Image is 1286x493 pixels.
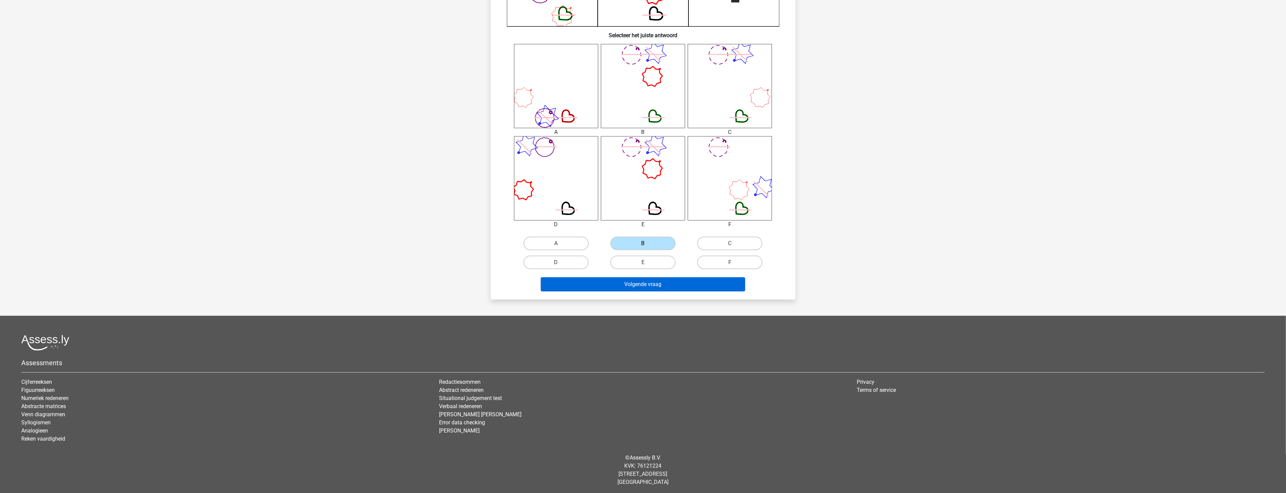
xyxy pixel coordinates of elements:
a: Venn diagrammen [21,411,65,418]
label: F [697,256,762,269]
label: E [610,256,676,269]
a: Reken vaardigheid [21,436,65,442]
a: Abstract redeneren [439,387,484,393]
a: Cijferreeksen [21,379,52,385]
a: Syllogismen [21,419,51,426]
a: Abstracte matrices [21,403,66,409]
div: B [596,128,690,136]
h6: Selecteer het juiste antwoord [502,27,785,39]
div: A [509,128,603,136]
a: Situational judgement test [439,395,502,401]
a: Terms of service [857,387,896,393]
label: A [524,237,589,250]
img: Assessly logo [21,335,69,351]
a: Verbaal redeneren [439,403,482,409]
label: B [610,237,676,250]
a: Privacy [857,379,875,385]
a: Numeriek redeneren [21,395,69,401]
div: D [509,220,603,229]
a: Error data checking [439,419,485,426]
label: C [697,237,762,250]
button: Volgende vraag [541,277,745,291]
a: Figuurreeksen [21,387,55,393]
a: Analogieen [21,427,48,434]
a: Redactiesommen [439,379,481,385]
label: D [524,256,589,269]
div: C [683,128,777,136]
a: Assessly B.V. [630,454,661,461]
h5: Assessments [21,359,1265,367]
div: © KVK: 76121224 [STREET_ADDRESS] [GEOGRAPHIC_DATA] [16,448,1270,492]
div: F [683,220,777,229]
div: E [596,220,690,229]
a: [PERSON_NAME] [PERSON_NAME] [439,411,521,418]
a: [PERSON_NAME] [439,427,480,434]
